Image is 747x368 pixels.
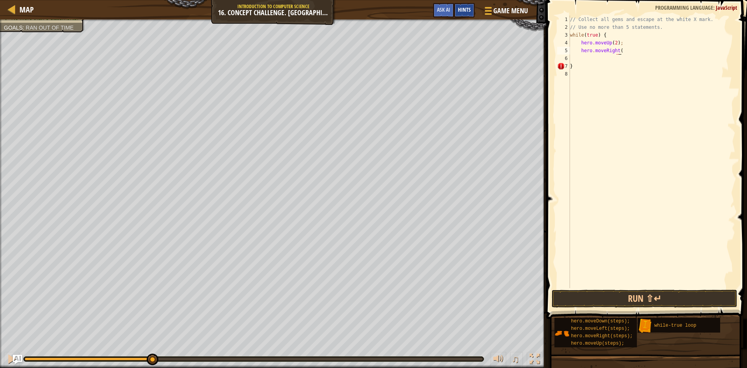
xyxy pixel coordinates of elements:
button: Ask AI [433,3,454,18]
button: Adjust volume [491,352,506,368]
img: portrait.png [554,326,569,341]
div: 1 [557,16,570,23]
img: portrait.png [638,319,652,333]
span: while-true loop [654,323,696,328]
div: 7 [557,62,570,70]
button: Game Menu [479,3,533,21]
div: 2 [557,23,570,31]
span: Ask AI [437,6,450,13]
div: 4 [557,39,570,47]
span: hero.moveDown(steps); [571,319,630,324]
span: ♫ [512,353,519,365]
div: 6 [557,55,570,62]
span: hero.moveRight(steps); [571,333,633,339]
span: hero.moveLeft(steps); [571,326,630,331]
span: Ran out of time [26,25,74,31]
span: Goals [4,25,23,31]
a: Map [16,4,34,15]
button: ♫ [510,352,523,368]
span: Game Menu [493,6,528,16]
span: JavaScript [716,4,737,11]
button: Ctrl + P: Pause [4,352,19,368]
span: Map [19,4,34,15]
span: Programming language [655,4,713,11]
div: 5 [557,47,570,55]
span: : [23,25,26,31]
span: Hints [458,6,471,13]
button: Ask AI [13,355,22,364]
span: hero.moveUp(steps); [571,341,624,346]
div: 3 [557,31,570,39]
button: Run ⇧↵ [552,290,737,308]
span: : [713,4,716,11]
button: Toggle fullscreen [527,352,542,368]
div: 8 [557,70,570,78]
